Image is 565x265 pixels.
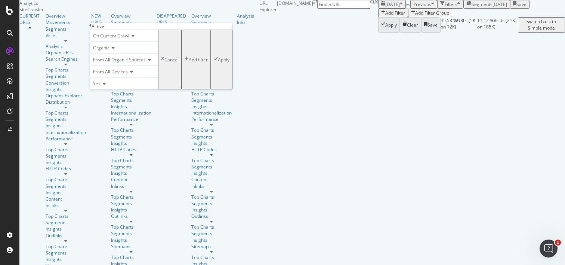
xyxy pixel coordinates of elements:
div: Cancel [164,56,179,63]
div: Segments [46,26,86,32]
span: 2025 Aug. 10th [385,1,400,7]
a: Segments [191,200,232,207]
a: HTTP Codes [111,146,151,153]
div: Analysis [46,43,86,49]
a: Insights [191,103,232,110]
a: Insights [46,86,86,92]
a: Top Charts [111,194,151,200]
button: Apply [211,30,232,89]
div: Visits [46,32,86,39]
div: HTTP Codes [46,165,86,172]
div: Segments [191,230,232,237]
button: Save [421,17,441,32]
a: Analysis Info [237,13,254,25]
div: Segments [46,183,86,189]
div: [DATE] [493,1,507,7]
div: 45.53 % URLs ( 5K on 12K ) [441,17,477,32]
div: SiteCrawler [19,6,259,13]
div: Segments [111,164,151,170]
a: Search Engines [46,56,86,62]
a: Segments [46,153,86,159]
div: Segments [46,116,86,122]
a: Top Charts [111,224,151,230]
a: Distribution [46,99,86,105]
div: Top Charts [46,213,86,219]
a: Segments [46,73,86,79]
div: Save [427,22,438,28]
a: Internationalization [46,129,86,135]
div: Top Charts [191,157,232,164]
button: Apply [378,17,400,32]
a: Top Charts [111,254,151,261]
span: On Current Crawl [93,33,129,39]
div: Top Charts [46,67,86,73]
div: Segments [111,97,151,103]
div: Top Charts [191,127,232,133]
a: Orphan URLs [46,49,86,56]
a: Performance [191,116,232,122]
div: Insights [191,207,232,213]
div: HTTP Codes [191,146,232,153]
a: Content [111,176,151,183]
div: Top Charts [46,176,86,183]
div: Insights [46,122,86,129]
div: Apply [218,56,229,63]
a: Insights [191,237,232,243]
a: Insights [111,170,151,176]
div: Performance [46,135,86,142]
a: Top Charts [191,91,232,97]
button: Clear [400,17,421,32]
a: Segments [191,97,232,103]
a: Inlinks [191,183,232,189]
a: Overview [191,13,232,19]
a: Overview [46,13,86,19]
div: Insights [46,159,86,165]
a: Outlinks [111,213,151,219]
button: Switch back to Simple mode [518,17,565,32]
a: Orphans Explorer [46,92,86,99]
div: Top Charts [46,110,86,116]
a: Insights [111,237,151,243]
iframe: Intercom live chat [540,240,558,258]
a: Top Charts [111,157,151,164]
a: Outlinks [46,232,86,239]
button: Cancel [158,30,182,89]
a: Outlinks [191,213,232,219]
a: Top Charts [191,194,232,200]
div: Segments [111,134,151,140]
a: Top Charts [46,146,86,153]
div: Sitemaps [111,243,151,250]
span: From All Organic Sources [93,57,146,63]
a: Inlinks [111,183,151,189]
a: Segments [191,19,232,25]
a: Segments [111,200,151,207]
a: Top Charts [191,224,232,230]
a: Segments [191,164,232,170]
a: Top Charts [111,91,151,97]
a: Overview [111,13,151,19]
a: Insights [111,103,151,110]
a: Segments [46,219,86,226]
a: Top Charts [191,254,232,261]
a: Inlinks [46,202,86,208]
a: Insights [46,226,86,232]
div: NEW URLS [91,13,106,25]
